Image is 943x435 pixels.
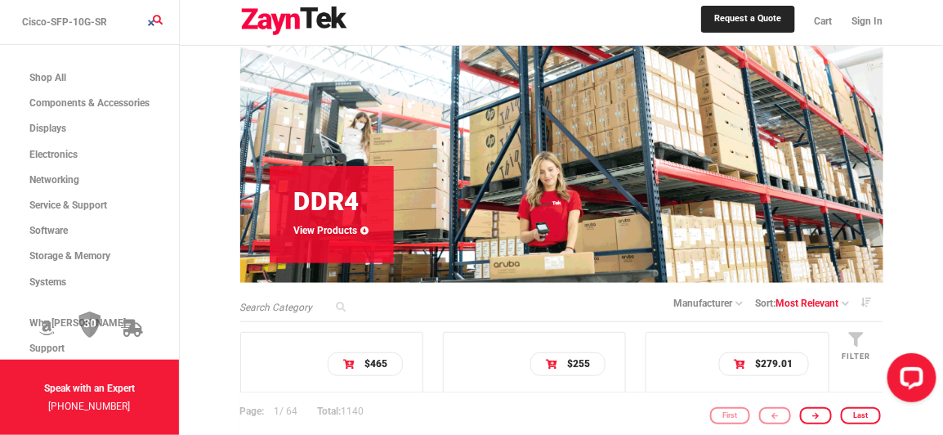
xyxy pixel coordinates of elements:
a: Sort: [756,296,850,312]
img: logo [240,7,348,36]
span: Service & Support [29,200,107,211]
p: 1140 [308,392,374,430]
span: Systems [29,276,66,288]
a: Last [841,407,881,425]
img: 30 Day Return Policy [78,312,101,339]
p: / 64 [240,392,308,430]
a: Sign In [842,4,883,39]
span: 1 [275,406,280,417]
span: Storage & Memory [29,250,110,262]
span: Software [29,225,68,236]
span: Networking [29,174,79,186]
strong: Speak with an Expert [44,383,135,394]
p: $279.01 [756,355,793,373]
a: [PHONE_NUMBER] [49,401,131,412]
span: Most Relevant [776,298,839,309]
strong: Total: [318,406,342,417]
span: Displays [29,123,66,134]
span: Components & Accessories [29,97,150,109]
span: Cart [815,16,833,27]
a: manufacturer [673,298,744,309]
input: Search Category [240,300,352,315]
a: Request a Quote [701,6,794,32]
p: $255 [567,355,590,373]
a: Descending [850,293,883,312]
p: $465 [364,355,387,373]
a: View Products [294,223,369,239]
a: Cart [805,4,842,39]
strong: Page: [240,406,265,417]
span: Electronics [29,149,78,160]
span: Shop All [29,72,66,83]
iframe: LiveChat chat widget [874,347,943,415]
p: Filter [839,350,874,364]
h1: DDR4 [294,191,369,213]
